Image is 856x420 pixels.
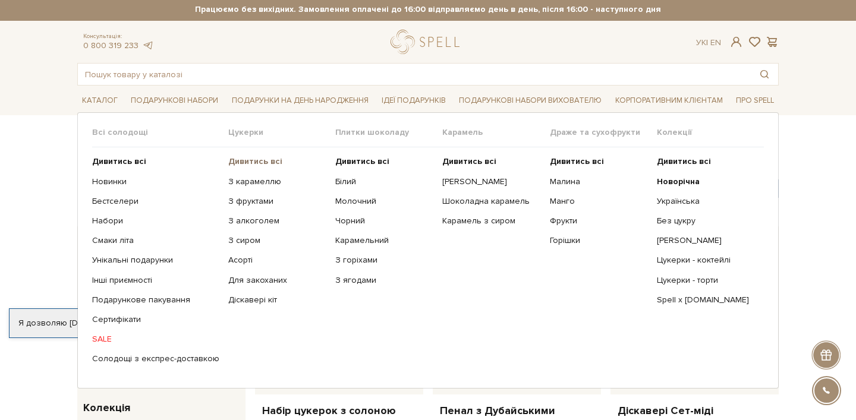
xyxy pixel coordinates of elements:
a: [PERSON_NAME] [442,176,540,187]
a: Новинки [92,176,219,187]
div: Ук [696,37,721,48]
b: Дивитись всі [550,156,604,166]
b: Дивитись всі [228,156,282,166]
a: З фруктами [228,196,326,207]
a: Карамель з сиром [442,216,540,226]
a: Інші приємності [92,275,219,286]
a: 0 800 319 233 [83,40,139,50]
a: Подарункові набори вихователю [454,90,606,110]
a: Без цукру [657,216,755,226]
a: З карамеллю [228,176,326,187]
a: Унікальні подарунки [92,255,219,266]
a: Корпоративним клієнтам [610,90,728,110]
a: З алкоголем [228,216,326,226]
b: Дивитись всі [657,156,711,166]
a: Чорний [335,216,433,226]
a: Білий [335,176,433,187]
a: Малина [550,176,648,187]
a: Бестселери [92,196,219,207]
a: Шоколадна карамель [442,196,540,207]
span: Драже та сухофрукти [550,127,657,138]
a: Дивитись всі [657,156,755,167]
a: Діскавері кіт [228,295,326,305]
a: [PERSON_NAME] [657,235,755,246]
span: Карамель [442,127,549,138]
span: Колекція [83,400,130,416]
a: Подарункове пакування [92,295,219,305]
input: Пошук товару у каталозі [78,64,751,85]
a: Для закоханих [228,275,326,286]
a: Молочний [335,196,433,207]
a: Манго [550,196,648,207]
a: Дивитись всі [550,156,648,167]
a: Українська [657,196,755,207]
span: | [706,37,708,48]
a: Цукерки - торти [657,275,755,286]
a: Асорті [228,255,326,266]
strong: Працюємо без вихідних. Замовлення оплачені до 16:00 відправляємо день в день, після 16:00 - насту... [77,4,779,15]
a: Подарункові набори [126,91,223,110]
a: Дивитись всі [228,156,326,167]
a: Цукерки - коктейлі [657,255,755,266]
a: Про Spell [731,91,779,110]
a: Дивитись всі [442,156,540,167]
a: Подарунки на День народження [227,91,373,110]
a: Солодощі з експрес-доставкою [92,353,219,364]
a: З ягодами [335,275,433,286]
div: Каталог [77,112,779,388]
b: Дивитись всі [92,156,146,166]
span: Плитки шоколаду [335,127,442,138]
a: Spell x [DOMAIN_NAME] [657,295,755,305]
div: Я дозволяю [DOMAIN_NAME] використовувати [10,318,332,329]
span: Консультація: [83,33,153,40]
a: Новорічна [657,176,755,187]
b: Дивитись всі [442,156,496,166]
a: Ідеї подарунків [377,91,451,110]
a: telegram [141,40,153,50]
a: SALE [92,334,219,345]
b: Дивитись всі [335,156,389,166]
a: En [710,37,721,48]
a: Дивитись всі [335,156,433,167]
a: Смаки літа [92,235,219,246]
span: Цукерки [228,127,335,138]
a: logo [391,30,465,54]
span: Всі солодощі [92,127,228,138]
a: З горіхами [335,255,433,266]
b: Новорічна [657,176,700,187]
a: Сертифікати [92,314,219,325]
a: Діскавері Сет-міді [618,404,772,418]
a: Каталог [77,91,122,110]
a: З сиром [228,235,326,246]
a: Фрукти [550,216,648,226]
a: Набори [92,216,219,226]
span: Колекції [657,127,764,138]
a: Дивитись всі [92,156,219,167]
a: Горішки [550,235,648,246]
button: Пошук товару у каталозі [751,64,778,85]
a: Карамельний [335,235,433,246]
